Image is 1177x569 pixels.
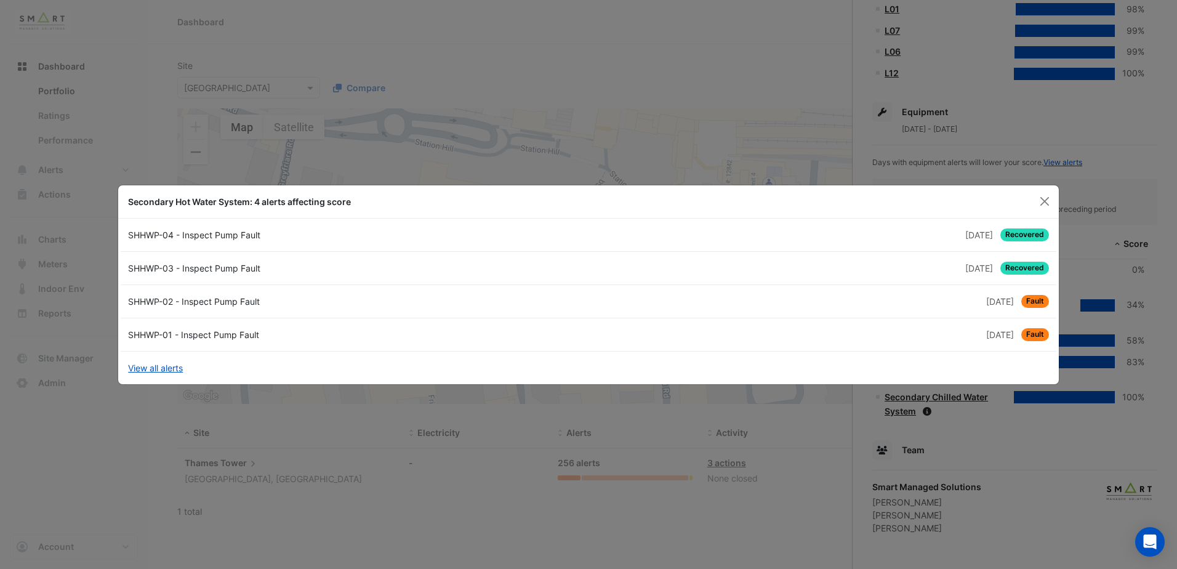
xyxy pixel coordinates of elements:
span: Fault [1021,328,1049,341]
span: Tue 12-Aug-2025 15:15 BST [965,230,993,240]
div: Open Intercom Messenger [1135,527,1165,557]
span: Tue 12-Aug-2025 15:15 BST [965,263,993,273]
span: Recovered [1000,228,1049,241]
span: Tue 12-Aug-2025 15:15 BST [986,329,1014,340]
button: Close [1035,192,1054,211]
div: SHHWP-01 - Inspect Pump Fault [121,328,588,341]
div: SHHWP-03 - Inspect Pump Fault [121,262,588,275]
span: Recovered [1000,262,1049,275]
span: Fault [1021,295,1049,308]
b: Secondary Hot Water System: 4 alerts affecting score [128,196,351,207]
div: SHHWP-04 - Inspect Pump Fault [121,228,588,241]
a: View all alerts [128,361,183,374]
div: SHHWP-02 - Inspect Pump Fault [121,295,588,308]
span: Tue 12-Aug-2025 15:15 BST [986,296,1014,307]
